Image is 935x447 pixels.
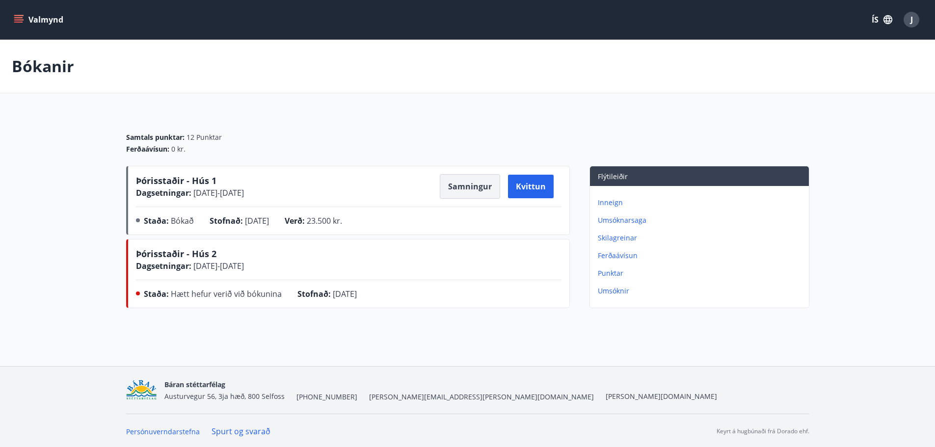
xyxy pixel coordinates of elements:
span: Ferðaávísun : [126,144,169,154]
img: Bz2lGXKH3FXEIQKvoQ8VL0Fr0uCiWgfgA3I6fSs8.png [126,380,157,401]
span: Báran stéttarfélag [164,380,225,389]
a: Spurt og svarað [212,426,270,437]
span: J [910,14,913,25]
span: Flýtileiðir [598,172,628,181]
span: [PHONE_NUMBER] [296,392,357,402]
p: Keyrt á hugbúnaði frá Dorado ehf. [717,427,809,436]
p: Punktar [598,268,805,278]
span: Austurvegur 56, 3ja hæð, 800 Selfoss [164,392,285,401]
span: Stofnað : [210,215,243,226]
button: Kvittun [508,175,554,198]
p: Inneign [598,198,805,208]
button: ÍS [866,11,898,28]
span: 23.500 kr. [307,215,342,226]
span: Staða : [144,215,169,226]
button: J [900,8,923,31]
span: 12 Punktar [187,132,222,142]
button: Samningur [440,174,500,199]
span: [PERSON_NAME][EMAIL_ADDRESS][PERSON_NAME][DOMAIN_NAME] [369,392,594,402]
span: Verð : [285,215,305,226]
span: Samtals punktar : [126,132,185,142]
p: Umsóknir [598,286,805,296]
button: menu [12,11,67,28]
span: Dagsetningar : [136,261,191,271]
span: Þórisstaðir - Hús 1 [136,175,216,186]
p: Bókanir [12,55,74,77]
span: 0 kr. [171,144,186,154]
span: [DATE] - [DATE] [191,187,244,198]
span: Bókað [171,215,194,226]
span: Þórisstaðir - Hús 2 [136,248,216,260]
span: [DATE] - [DATE] [191,261,244,271]
p: Ferðaávísun [598,251,805,261]
span: [DATE] [245,215,269,226]
a: Persónuverndarstefna [126,427,200,436]
span: Stofnað : [297,289,331,299]
a: [PERSON_NAME][DOMAIN_NAME] [606,392,717,401]
p: Umsóknarsaga [598,215,805,225]
span: Dagsetningar : [136,187,191,198]
span: [DATE] [333,289,357,299]
p: Skilagreinar [598,233,805,243]
span: Hætt hefur verið við bókunina [171,289,282,299]
span: Staða : [144,289,169,299]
